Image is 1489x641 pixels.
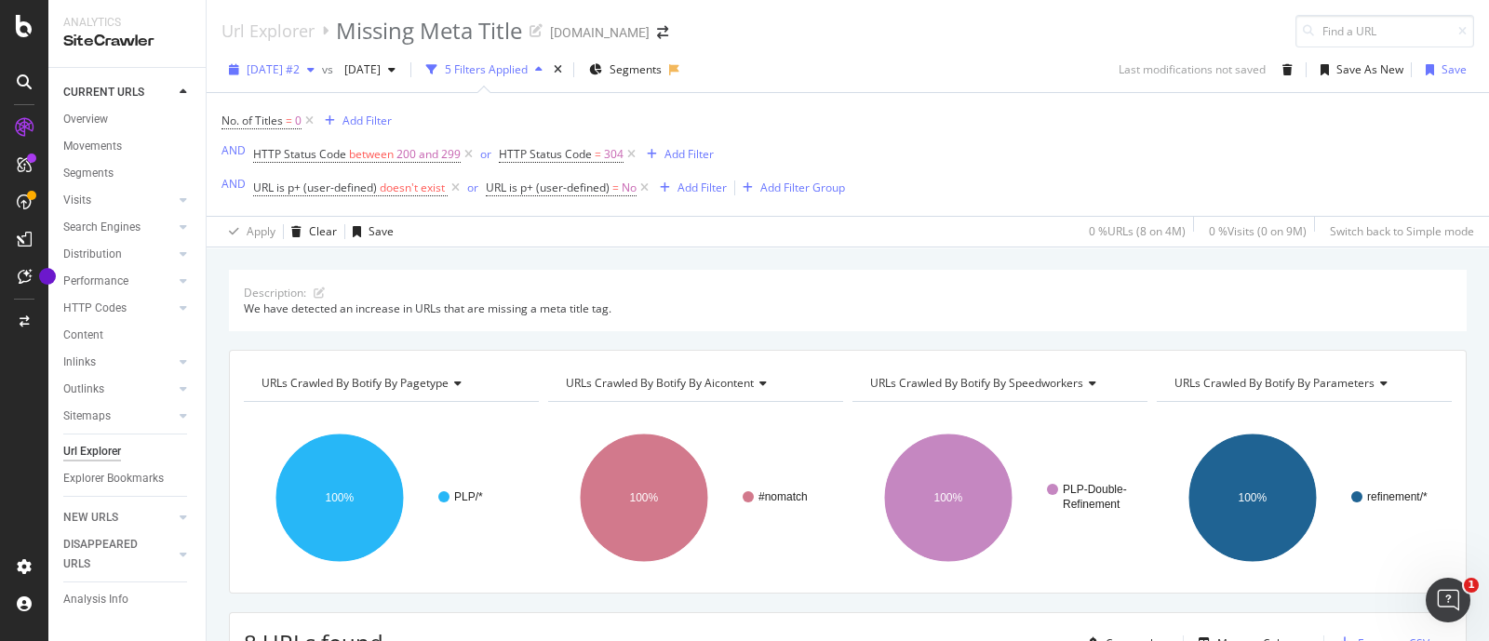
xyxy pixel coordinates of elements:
a: Visits [63,191,174,210]
span: No. of Titles [221,113,283,128]
div: Missing Meta Title [336,15,522,47]
button: Save [1418,55,1467,85]
div: Last modifications not saved [1119,61,1266,77]
div: Add Filter [664,146,714,162]
svg: A chart. [244,417,534,579]
div: A chart. [1157,417,1447,579]
a: Distribution [63,245,174,264]
div: Distribution [63,245,122,264]
h4: URLs Crawled By Botify By speedworkers [866,368,1131,398]
span: 2024 Apr. 20th #2 [247,61,300,77]
div: 0 % Visits ( 0 on 9M ) [1209,223,1307,239]
div: Save [1442,61,1467,77]
div: Add Filter [677,180,727,195]
h4: URLs Crawled By Botify By parameters [1171,368,1435,398]
div: or [467,180,478,195]
text: refinement/* [1367,490,1428,503]
div: Tooltip anchor [39,268,56,285]
div: Url Explorer [63,442,121,461]
span: = [595,146,601,162]
text: Refinement [1063,498,1120,511]
span: HTTP Status Code [499,146,592,162]
button: or [480,145,491,163]
div: HTTP Codes [63,299,127,318]
span: 304 [604,141,624,167]
a: Inlinks [63,353,174,372]
span: URLs Crawled By Botify By parameters [1174,375,1375,391]
span: 2024 Jan. 13th [337,61,381,77]
button: Add Filter [639,143,714,166]
text: 100% [630,491,659,504]
span: 1 [1464,578,1479,593]
span: URL is p+ (user-defined) [253,180,377,195]
a: DISAPPEARED URLS [63,535,174,574]
a: Movements [63,137,193,156]
button: AND [221,175,246,193]
div: AND [221,176,246,192]
a: Segments [63,164,193,183]
button: Switch back to Simple mode [1322,217,1474,247]
a: Url Explorer [221,20,315,41]
span: URL is p+ (user-defined) [486,180,610,195]
a: Explorer Bookmarks [63,469,193,488]
text: PLP-Double- [1063,483,1127,496]
button: or [467,179,478,196]
button: [DATE] [337,55,403,85]
svg: A chart. [548,417,838,579]
div: Analytics [63,15,191,31]
div: or [480,146,491,162]
div: Add Filter [342,113,392,128]
a: Sitemaps [63,407,174,426]
h4: URLs Crawled By Botify By aicontent [562,368,826,398]
div: 5 Filters Applied [445,61,528,77]
button: 5 Filters Applied [419,55,550,85]
span: vs [322,61,337,77]
div: Content [63,326,103,345]
a: Content [63,326,193,345]
text: 100% [934,491,963,504]
span: URLs Crawled By Botify By speedworkers [870,375,1083,391]
span: = [612,180,619,195]
a: HTTP Codes [63,299,174,318]
div: CURRENT URLS [63,83,144,102]
div: Apply [247,223,275,239]
span: between [349,146,394,162]
a: NEW URLS [63,508,174,527]
div: arrow-right-arrow-left [657,26,668,39]
div: Search Engines [63,218,141,237]
div: Visits [63,191,91,210]
div: DISAPPEARED URLS [63,535,157,574]
a: Url Explorer [63,442,193,461]
div: Clear [309,223,337,239]
a: Performance [63,272,174,291]
button: AND [221,141,246,159]
div: Performance [63,272,128,291]
div: Explorer Bookmarks [63,469,164,488]
div: NEW URLS [63,508,118,527]
div: Add Filter Group [760,180,845,195]
div: AND [221,142,246,158]
div: Segments [63,164,114,183]
div: Inlinks [63,353,96,372]
button: Save [345,217,394,247]
svg: A chart. [852,417,1143,579]
text: 100% [1239,491,1268,504]
span: 0 [295,108,302,134]
button: Add Filter Group [735,177,845,199]
span: doesn't exist [380,180,445,195]
span: HTTP Status Code [253,146,346,162]
text: PLP/* [454,490,483,503]
span: = [286,113,292,128]
input: Find a URL [1295,15,1474,47]
div: Description: [244,285,306,300]
div: Sitemaps [63,407,111,426]
div: [DOMAIN_NAME] [550,23,650,42]
button: [DATE] #2 [221,55,322,85]
div: Save As New [1336,61,1403,77]
h4: URLs Crawled By Botify By pagetype [258,368,522,398]
button: Segments [582,55,669,85]
span: URLs Crawled By Botify By aicontent [566,375,754,391]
